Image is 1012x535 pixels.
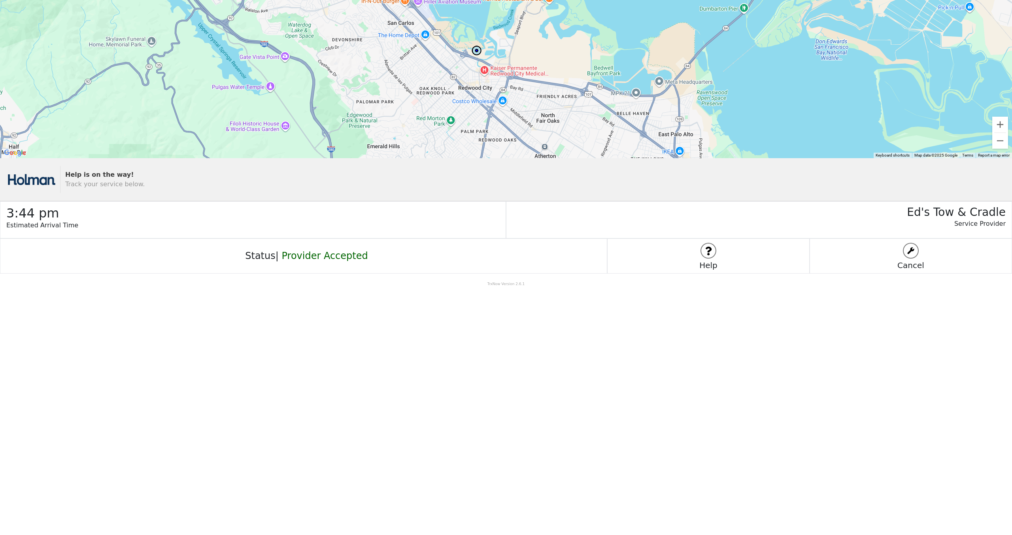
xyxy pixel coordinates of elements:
[239,250,368,262] h4: Status |
[701,244,716,258] img: logo stuff
[281,250,368,261] span: Provider Accepted
[962,153,973,157] a: Terms
[506,219,1006,236] p: Service Provider
[608,261,809,270] h5: Help
[810,261,1012,270] h5: Cancel
[6,202,506,221] h2: 3:44 pm
[914,153,957,157] span: Map data ©2025 Google
[876,153,910,158] button: Keyboard shortcuts
[6,221,506,238] p: Estimated Arrival Time
[65,180,145,188] span: Track your service below.
[904,244,918,258] img: logo stuff
[2,148,28,158] img: Google
[992,133,1008,149] button: Zoom out
[8,174,55,185] img: trx now logo
[65,171,134,178] strong: Help is on the way!
[506,202,1006,219] h3: Ed's Tow & Cradle
[992,117,1008,132] button: Zoom in
[2,148,28,158] a: Open this area in Google Maps (opens a new window)
[978,153,1010,157] a: Report a map error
